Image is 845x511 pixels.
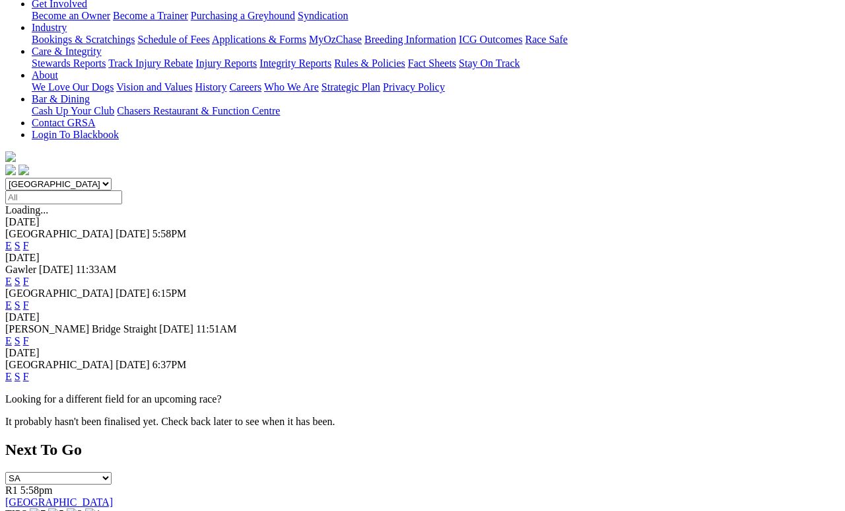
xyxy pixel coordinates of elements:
[32,34,135,45] a: Bookings & Scratchings
[108,58,193,69] a: Track Injury Rebate
[15,335,20,346] a: S
[364,34,456,45] a: Breeding Information
[5,190,122,204] input: Select date
[5,371,12,382] a: E
[32,34,840,46] div: Industry
[212,34,306,45] a: Applications & Forms
[15,371,20,382] a: S
[5,151,16,162] img: logo-grsa-white.png
[113,10,188,21] a: Become a Trainer
[39,264,73,275] span: [DATE]
[116,288,150,299] span: [DATE]
[23,240,29,251] a: F
[5,311,840,323] div: [DATE]
[5,393,840,405] p: Looking for a different field for an upcoming race?
[23,276,29,287] a: F
[23,299,29,311] a: F
[5,496,113,508] a: [GEOGRAPHIC_DATA]
[5,252,840,264] div: [DATE]
[334,58,405,69] a: Rules & Policies
[5,323,156,334] span: [PERSON_NAME] Bridge Straight
[5,359,113,370] span: [GEOGRAPHIC_DATA]
[321,81,380,93] a: Strategic Plan
[116,359,150,370] span: [DATE]
[195,58,257,69] a: Injury Reports
[259,58,331,69] a: Integrity Reports
[15,240,20,251] a: S
[18,165,29,175] img: twitter.svg
[5,416,335,427] partial: It probably hasn't been finalised yet. Check back later to see when it has been.
[191,10,295,21] a: Purchasing a Greyhound
[195,81,226,93] a: History
[298,10,348,21] a: Syndication
[159,323,193,334] span: [DATE]
[32,22,67,33] a: Industry
[32,10,840,22] div: Get Involved
[5,347,840,359] div: [DATE]
[76,264,117,275] span: 11:33AM
[459,58,520,69] a: Stay On Track
[116,228,150,239] span: [DATE]
[32,81,114,93] a: We Love Our Dogs
[32,81,840,93] div: About
[229,81,261,93] a: Careers
[525,34,567,45] a: Race Safe
[309,34,362,45] a: MyOzChase
[32,58,840,69] div: Care & Integrity
[32,93,90,104] a: Bar & Dining
[15,276,20,287] a: S
[408,58,456,69] a: Fact Sheets
[152,288,187,299] span: 6:15PM
[152,228,187,239] span: 5:58PM
[264,81,319,93] a: Who We Are
[5,264,36,275] span: Gawler
[5,240,12,251] a: E
[20,485,53,496] span: 5:58pm
[117,105,280,116] a: Chasers Restaurant & Function Centre
[383,81,445,93] a: Privacy Policy
[5,276,12,287] a: E
[32,117,95,128] a: Contact GRSA
[32,58,106,69] a: Stewards Reports
[5,204,48,216] span: Loading...
[5,441,840,459] h2: Next To Go
[459,34,522,45] a: ICG Outcomes
[116,81,192,93] a: Vision and Values
[23,335,29,346] a: F
[15,299,20,311] a: S
[32,10,110,21] a: Become an Owner
[5,335,12,346] a: E
[196,323,237,334] span: 11:51AM
[5,288,113,299] span: [GEOGRAPHIC_DATA]
[32,69,58,81] a: About
[5,485,18,496] span: R1
[5,228,113,239] span: [GEOGRAPHIC_DATA]
[5,216,840,228] div: [DATE]
[32,105,114,116] a: Cash Up Your Club
[5,165,16,175] img: facebook.svg
[32,46,102,57] a: Care & Integrity
[152,359,187,370] span: 6:37PM
[32,129,119,140] a: Login To Blackbook
[32,105,840,117] div: Bar & Dining
[137,34,209,45] a: Schedule of Fees
[23,371,29,382] a: F
[5,299,12,311] a: E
